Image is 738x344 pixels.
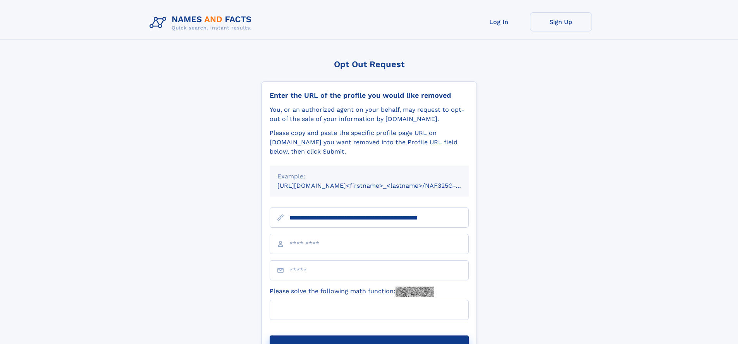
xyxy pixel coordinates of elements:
label: Please solve the following math function: [270,287,434,297]
img: Logo Names and Facts [146,12,258,33]
div: You, or an authorized agent on your behalf, may request to opt-out of the sale of your informatio... [270,105,469,124]
div: Please copy and paste the specific profile page URL on [DOMAIN_NAME] you want removed into the Pr... [270,128,469,156]
div: Enter the URL of the profile you would like removed [270,91,469,100]
div: Opt Out Request [261,59,477,69]
small: [URL][DOMAIN_NAME]<firstname>_<lastname>/NAF325G-xxxxxxxx [277,182,483,189]
a: Log In [468,12,530,31]
div: Example: [277,172,461,181]
a: Sign Up [530,12,592,31]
